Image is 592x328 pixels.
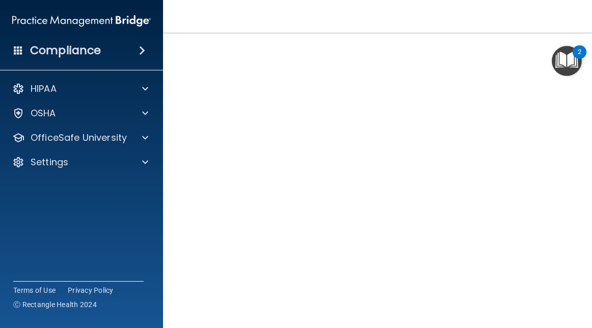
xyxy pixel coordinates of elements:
h4: Compliance [30,43,101,58]
button: Open Resource Center, 2 new notifications [552,46,582,76]
p: OfficeSafe University [31,132,127,144]
a: Privacy Policy [68,285,114,295]
div: 2 [578,52,581,65]
p: Settings [31,156,68,168]
img: PMB logo [12,11,151,31]
a: OSHA [12,107,148,119]
a: OfficeSafe University [12,132,148,144]
p: HIPAA [31,83,57,95]
a: Terms of Use [13,285,56,295]
a: Settings [12,156,148,168]
a: HIPAA [12,83,148,95]
p: OSHA [31,107,56,119]
span: Ⓒ Rectangle Health 2024 [13,299,97,310]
